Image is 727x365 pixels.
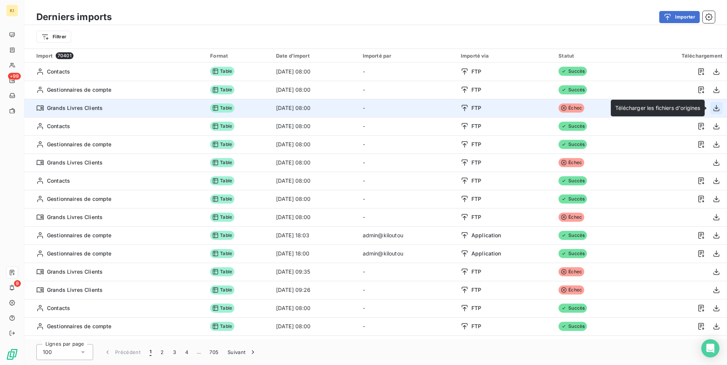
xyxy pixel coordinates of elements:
td: [DATE] 08:00 [271,190,358,208]
span: Échec [559,103,584,113]
button: Précédent [99,344,145,360]
span: Table [210,322,234,331]
span: Table [210,231,234,240]
td: [DATE] 09:26 [271,281,358,299]
td: admin@kiloutou [358,226,456,244]
span: Succès [559,322,587,331]
span: Table [210,85,234,94]
span: Succès [559,194,587,204]
td: [DATE] 08:00 [271,63,358,81]
td: [DATE] 08:00 [271,99,358,117]
td: - [358,317,456,335]
span: 100 [43,348,52,356]
td: [DATE] 18:00 [271,244,358,263]
span: Grands Livres Clients [47,104,103,112]
td: - [358,208,456,226]
td: [DATE] 08:00 [271,208,358,226]
td: admin@kiloutou [358,244,456,263]
button: Suivant [223,344,261,360]
span: FTP [471,177,481,185]
span: Table [210,140,234,149]
td: - [358,154,456,172]
span: Gestionnaires de compte [47,232,111,239]
span: Succès [559,249,587,258]
span: Grands Livres Clients [47,268,103,276]
span: Succès [559,231,587,240]
span: Grands Livres Clients [47,213,103,221]
h3: Derniers imports [36,10,112,24]
td: [DATE] 08:00 [271,81,358,99]
div: KI [6,5,18,17]
button: 1 [145,344,156,360]
span: … [193,346,205,358]
span: FTP [471,86,481,94]
span: Table [210,103,234,113]
span: Gestionnaires de compte [47,195,111,203]
div: Date d’import [276,53,354,59]
span: 9 [14,280,21,287]
span: Table [210,158,234,167]
span: Gestionnaires de compte [47,141,111,148]
td: - [358,299,456,317]
span: Table [210,213,234,222]
td: - [358,263,456,281]
button: 4 [181,344,193,360]
span: Contacts [47,122,70,130]
span: FTP [471,122,481,130]
span: Succès [559,304,587,313]
div: Importé par [363,53,452,59]
td: [DATE] 08:00 [271,335,358,354]
span: FTP [471,68,481,75]
button: Importer [659,11,700,23]
td: [DATE] 18:03 [271,226,358,244]
span: Échec [559,158,584,167]
button: 2 [156,344,168,360]
div: Format [210,53,267,59]
span: FTP [471,286,481,294]
td: - [358,190,456,208]
td: [DATE] 08:00 [271,172,358,190]
span: Table [210,194,234,204]
span: Contacts [47,68,70,75]
span: FTP [471,195,481,203]
span: Échec [559,213,584,222]
span: Succès [559,67,587,76]
td: - [358,63,456,81]
span: +99 [8,73,21,80]
span: FTP [471,141,481,148]
td: - [358,117,456,135]
td: - [358,135,456,154]
span: Succès [559,122,587,131]
span: Contacts [47,177,70,185]
div: Importé via [461,53,549,59]
span: FTP [471,268,481,276]
span: FTP [471,104,481,112]
div: Import [36,52,201,59]
span: Table [210,285,234,295]
span: Application [471,250,501,257]
span: Table [210,122,234,131]
span: Table [210,249,234,258]
span: 1 [150,348,151,356]
span: FTP [471,304,481,312]
td: - [358,99,456,117]
td: [DATE] 08:00 [271,317,358,335]
button: 3 [168,344,181,360]
span: Gestionnaires de compte [47,86,111,94]
span: Échec [559,267,584,276]
td: - [358,281,456,299]
span: Gestionnaires de compte [47,323,111,330]
img: Logo LeanPay [6,348,18,360]
span: Table [210,304,234,313]
td: [DATE] 08:00 [271,117,358,135]
span: Télécharger les fichiers d'origines [615,105,700,111]
span: Gestionnaires de compte [47,250,111,257]
td: - [358,81,456,99]
span: FTP [471,159,481,166]
td: [DATE] 08:00 [271,299,358,317]
span: Table [210,267,234,276]
span: Table [210,176,234,185]
span: Contacts [47,304,70,312]
div: Open Intercom Messenger [701,339,719,357]
span: Table [210,67,234,76]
